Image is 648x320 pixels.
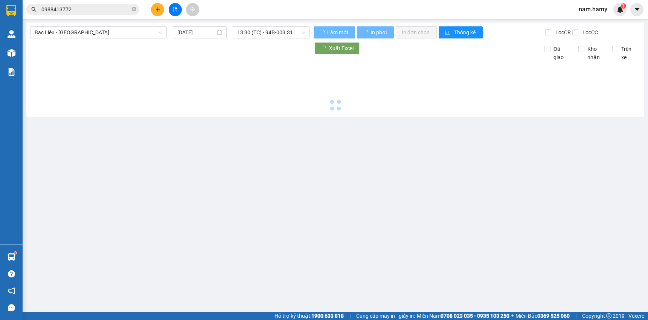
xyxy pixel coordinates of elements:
[579,28,599,37] span: Lọc CC
[186,3,199,16] button: aim
[439,26,483,38] button: bar-chartThống kê
[363,30,369,35] span: loading
[617,6,624,13] img: icon-new-feature
[155,7,160,12] span: plus
[8,304,15,311] span: message
[445,30,451,36] span: bar-chart
[606,313,611,318] span: copyright
[552,28,572,37] span: Lọc CR
[31,7,37,12] span: search
[371,28,388,37] span: In phơi
[41,5,130,14] input: Tìm tên, số ĐT hoặc mã đơn
[573,5,613,14] span: nam.hamy
[311,313,344,319] strong: 1900 633 818
[537,313,570,319] strong: 0369 525 060
[132,6,136,13] span: close-circle
[327,28,349,37] span: Làm mới
[630,3,643,16] button: caret-down
[151,3,164,16] button: plus
[621,3,626,9] sup: 1
[315,42,360,54] button: Xuất Excel
[8,287,15,294] span: notification
[329,44,354,52] span: Xuất Excel
[356,312,415,320] span: Cung cấp máy in - giấy in:
[515,312,570,320] span: Miền Bắc
[6,5,16,16] img: logo-vxr
[349,312,351,320] span: |
[634,6,640,13] span: caret-down
[177,28,215,37] input: 11/09/2025
[8,68,15,76] img: solution-icon
[8,270,15,277] span: question-circle
[575,312,576,320] span: |
[321,46,329,51] span: loading
[35,27,162,38] span: Bạc Liêu - Sài Gòn
[169,3,182,16] button: file-add
[237,27,305,38] span: 13:30 (TC) - 94B-003.31
[14,252,17,254] sup: 1
[190,7,195,12] span: aim
[417,312,509,320] span: Miền Nam
[441,313,509,319] strong: 0708 023 035 - 0935 103 250
[618,45,640,61] span: Trên xe
[584,45,607,61] span: Kho nhận
[8,30,15,38] img: warehouse-icon
[550,45,573,61] span: Đã giao
[314,26,355,38] button: Làm mới
[454,28,477,37] span: Thống kê
[132,7,136,11] span: close-circle
[511,314,514,317] span: ⚪️
[396,26,437,38] button: In đơn chọn
[622,3,625,9] span: 1
[357,26,394,38] button: In phơi
[8,253,15,261] img: warehouse-icon
[274,312,344,320] span: Hỗ trợ kỹ thuật:
[320,30,326,35] span: loading
[172,7,178,12] span: file-add
[8,49,15,57] img: warehouse-icon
